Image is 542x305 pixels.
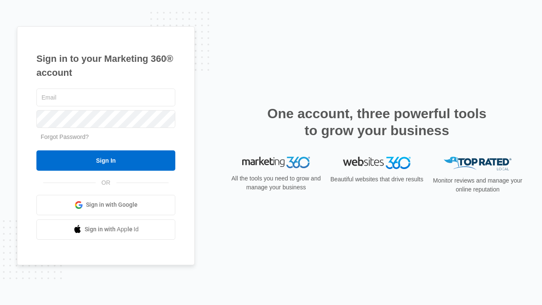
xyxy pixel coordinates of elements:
[242,157,310,169] img: Marketing 360
[430,176,525,194] p: Monitor reviews and manage your online reputation
[36,52,175,80] h1: Sign in to your Marketing 360® account
[444,157,512,171] img: Top Rated Local
[85,225,139,234] span: Sign in with Apple Id
[36,89,175,106] input: Email
[229,174,324,192] p: All the tools you need to grow and manage your business
[329,175,424,184] p: Beautiful websites that drive results
[96,178,116,187] span: OR
[36,219,175,240] a: Sign in with Apple Id
[41,133,89,140] a: Forgot Password?
[86,200,138,209] span: Sign in with Google
[36,195,175,215] a: Sign in with Google
[265,105,489,139] h2: One account, three powerful tools to grow your business
[343,157,411,169] img: Websites 360
[36,150,175,171] input: Sign In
